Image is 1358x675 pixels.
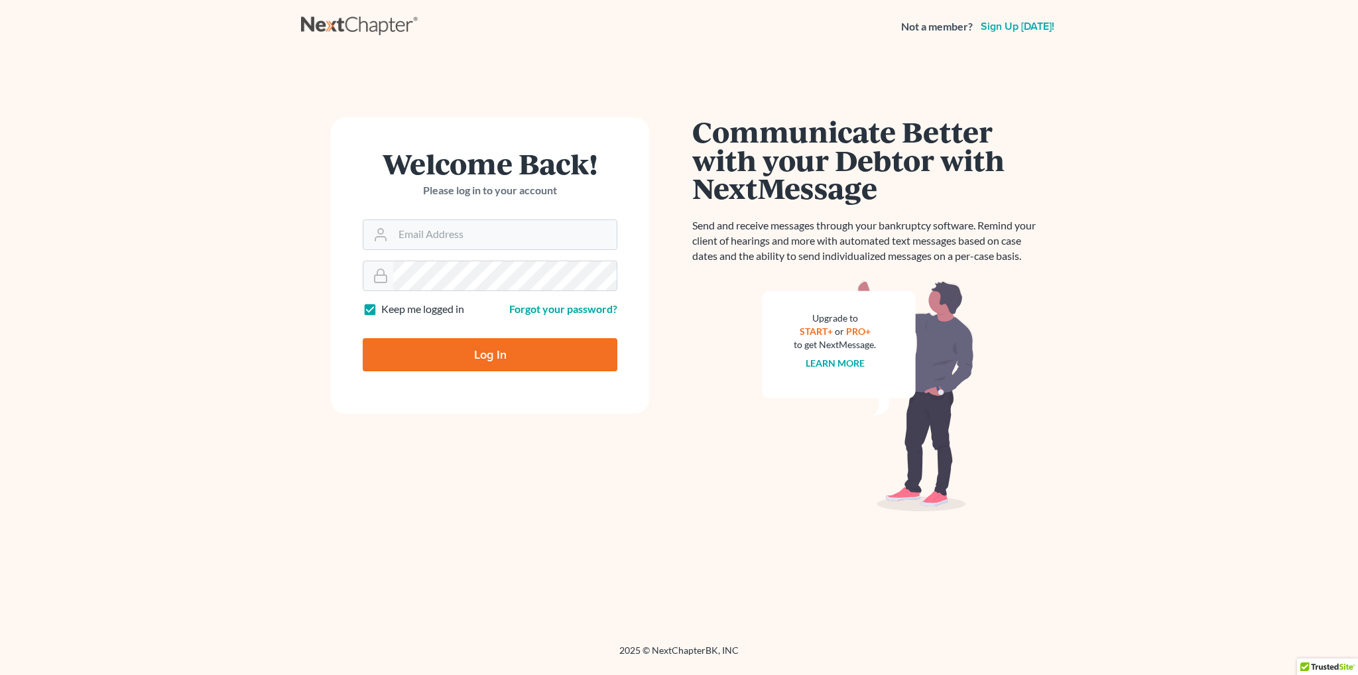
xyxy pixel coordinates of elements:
[692,218,1044,264] p: Send and receive messages through your bankruptcy software. Remind your client of hearings and mo...
[978,21,1057,32] a: Sign up [DATE]!
[794,312,876,325] div: Upgrade to
[800,326,833,337] a: START+
[363,338,617,371] input: Log In
[363,183,617,198] p: Please log in to your account
[806,357,865,369] a: Learn more
[381,302,464,317] label: Keep me logged in
[846,326,871,337] a: PRO+
[363,149,617,178] h1: Welcome Back!
[901,19,973,34] strong: Not a member?
[794,338,876,351] div: to get NextMessage.
[692,117,1044,202] h1: Communicate Better with your Debtor with NextMessage
[393,220,617,249] input: Email Address
[762,280,974,512] img: nextmessage_bg-59042aed3d76b12b5cd301f8e5b87938c9018125f34e5fa2b7a6b67550977c72.svg
[509,302,617,315] a: Forgot your password?
[835,326,844,337] span: or
[301,644,1057,668] div: 2025 © NextChapterBK, INC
